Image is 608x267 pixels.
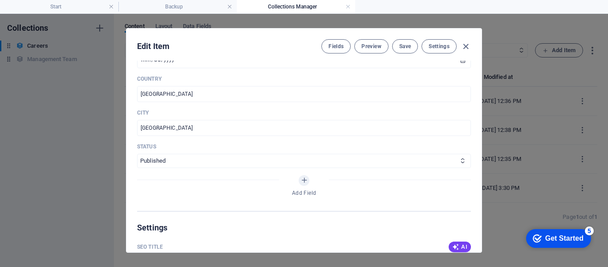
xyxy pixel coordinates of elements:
p: City [137,109,471,116]
button: Fields [321,39,351,53]
h4: Collections Manager [237,2,355,12]
p: Country [137,75,471,82]
div: Get Started 5 items remaining, 0% complete [7,4,72,23]
h2: Settings [137,222,471,233]
span: Fields [328,43,344,50]
button: Preview [354,39,388,53]
h2: Edit Item [137,41,170,52]
p: SEO Title [137,243,163,251]
span: Add Field [292,189,316,197]
div: 5 [66,2,75,11]
span: AI [452,243,467,251]
button: AI [449,242,471,252]
button: Add Field [299,175,309,186]
label: The page title in search results and browser tabs [137,243,163,251]
span: Settings [429,43,450,50]
p: Status [137,143,471,150]
span: Preview [361,43,381,50]
button: Save [392,39,418,53]
h4: Backup [118,2,237,12]
span: Save [399,43,411,50]
button: Settings [422,39,457,53]
div: Get Started [26,10,65,18]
